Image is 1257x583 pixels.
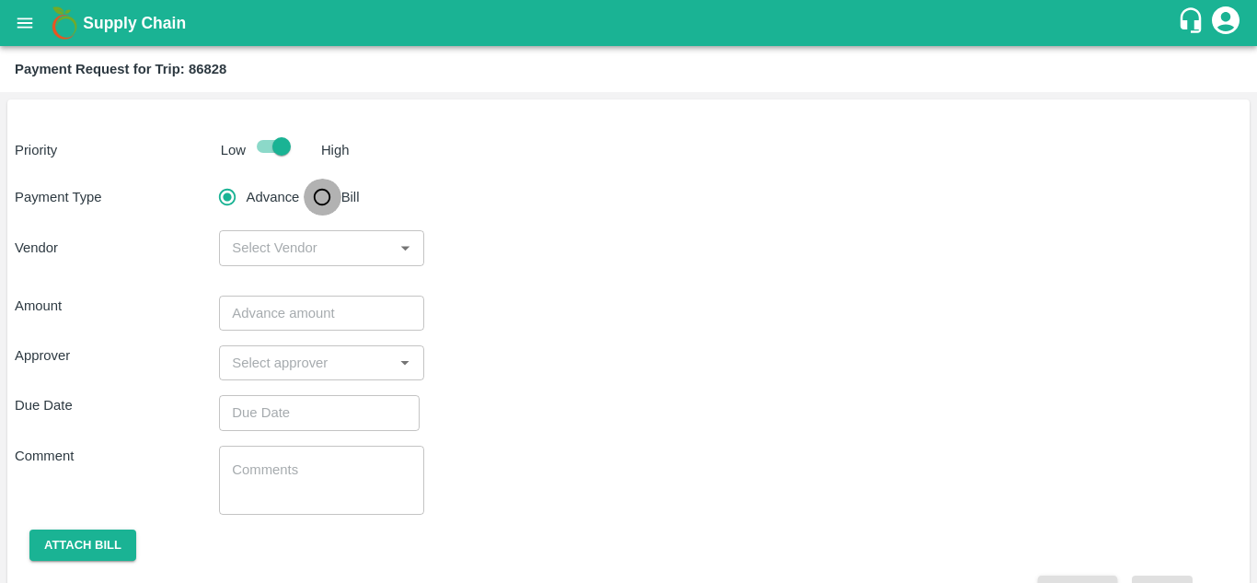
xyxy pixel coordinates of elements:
[15,296,219,316] p: Amount
[15,62,226,76] b: Payment Request for Trip: 86828
[15,238,219,258] p: Vendor
[1209,4,1242,42] div: account of current user
[219,296,423,331] input: Advance amount
[225,236,387,260] input: Select Vendor
[15,187,219,207] p: Payment Type
[393,236,417,260] button: Open
[341,187,360,207] span: Bill
[29,530,136,562] button: Attach bill
[321,140,350,160] p: High
[15,395,219,415] p: Due Date
[1177,6,1209,40] div: customer-support
[4,2,46,44] button: open drawer
[219,395,407,430] input: Choose date
[15,345,219,366] p: Approver
[247,187,300,207] span: Advance
[225,351,387,375] input: Select approver
[15,140,213,160] p: Priority
[393,351,417,375] button: Open
[221,140,246,160] p: Low
[15,446,219,466] p: Comment
[46,5,83,41] img: logo
[83,10,1177,36] a: Supply Chain
[83,14,186,32] b: Supply Chain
